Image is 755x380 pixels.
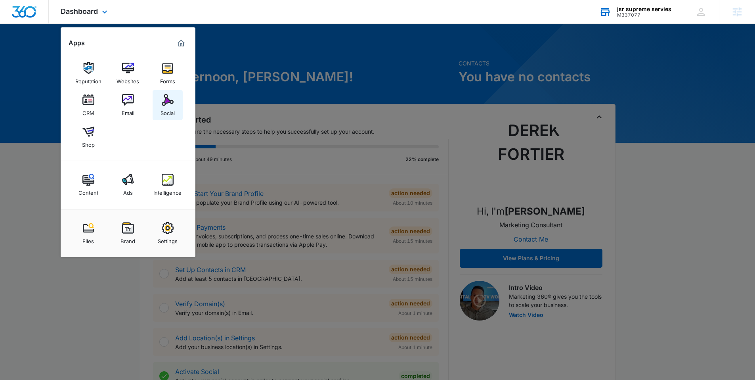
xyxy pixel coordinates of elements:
[69,39,85,47] h2: Apps
[120,234,135,244] div: Brand
[122,106,134,116] div: Email
[21,46,28,52] img: tab_domain_overview_orange.svg
[160,74,175,84] div: Forms
[158,234,178,244] div: Settings
[13,13,19,19] img: logo_orange.svg
[88,47,134,52] div: Keywords by Traffic
[21,21,87,27] div: Domain: [DOMAIN_NAME]
[161,106,175,116] div: Social
[175,37,187,50] a: Marketing 360® Dashboard
[123,186,133,196] div: Ads
[82,138,95,148] div: Shop
[153,170,183,200] a: Intelligence
[113,170,143,200] a: Ads
[153,58,183,88] a: Forms
[73,90,103,120] a: CRM
[79,46,85,52] img: tab_keywords_by_traffic_grey.svg
[73,218,103,248] a: Files
[153,186,182,196] div: Intelligence
[153,218,183,248] a: Settings
[82,234,94,244] div: Files
[617,12,671,18] div: account id
[73,122,103,152] a: Shop
[113,90,143,120] a: Email
[113,58,143,88] a: Websites
[75,74,101,84] div: Reputation
[78,186,98,196] div: Content
[113,218,143,248] a: Brand
[117,74,139,84] div: Websites
[13,21,19,27] img: website_grey.svg
[153,90,183,120] a: Social
[73,58,103,88] a: Reputation
[22,13,39,19] div: v 4.0.25
[61,7,98,15] span: Dashboard
[30,47,71,52] div: Domain Overview
[73,170,103,200] a: Content
[617,6,671,12] div: account name
[82,106,94,116] div: CRM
